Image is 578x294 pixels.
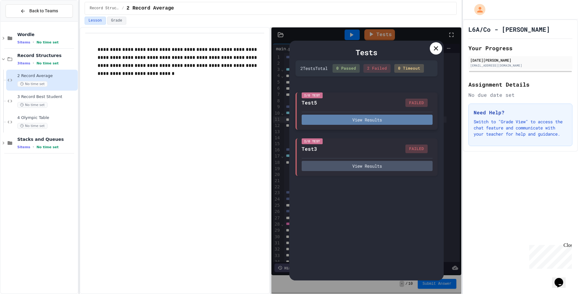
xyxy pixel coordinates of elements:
div: Chat with us now!Close [2,2,43,39]
span: 2 Record Average [17,73,77,79]
span: No time set [17,81,48,87]
span: • [33,145,34,149]
p: Switch to "Grade View" to access the chat feature and communicate with your teacher for help and ... [474,119,567,137]
span: / [122,6,124,11]
span: Record Structures [90,6,119,11]
span: No time set [17,123,48,129]
span: No time set [17,102,48,108]
span: • [33,40,34,45]
span: No time set [36,145,59,149]
div: Test5 [302,99,317,106]
div: My Account [468,2,487,17]
button: View Results [302,115,433,125]
iframe: chat widget [552,269,572,288]
span: • [33,61,34,66]
span: No time set [36,40,59,44]
span: 2 Record Average [127,5,174,12]
div: 0 Timeout [394,64,424,73]
div: 2 Failed [363,64,391,73]
div: FAILED [405,145,428,153]
button: Back to Teams [6,4,73,18]
span: 5 items [17,145,30,149]
span: 3 items [17,61,30,65]
span: Wordle [17,32,77,37]
span: Back to Teams [29,8,58,14]
h3: Need Help? [474,109,567,116]
div: No due date set [468,91,572,99]
div: FAILED [405,99,428,107]
button: Lesson [85,17,106,25]
h1: L6A/Co - [PERSON_NAME] [468,25,550,34]
h2: Your Progress [468,44,572,52]
iframe: chat widget [527,243,572,269]
button: View Results [302,161,433,171]
div: I/O Test [302,138,323,144]
div: Test3 [302,145,317,153]
span: 5 items [17,40,30,44]
div: 2 Test s Total [300,65,328,71]
div: [EMAIL_ADDRESS][DOMAIN_NAME] [470,63,571,68]
span: 3 Record Best Student [17,94,77,100]
div: Tests [295,47,438,58]
h2: Assignment Details [468,80,572,89]
span: Stacks and Queues [17,137,77,142]
div: [DATE][PERSON_NAME] [470,57,571,63]
button: Grade [107,17,126,25]
div: I/O Test [302,92,323,98]
span: 4 Olympic Table [17,115,77,120]
div: 0 Passed [333,64,360,73]
span: No time set [36,61,59,65]
span: Record Structures [17,53,77,58]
